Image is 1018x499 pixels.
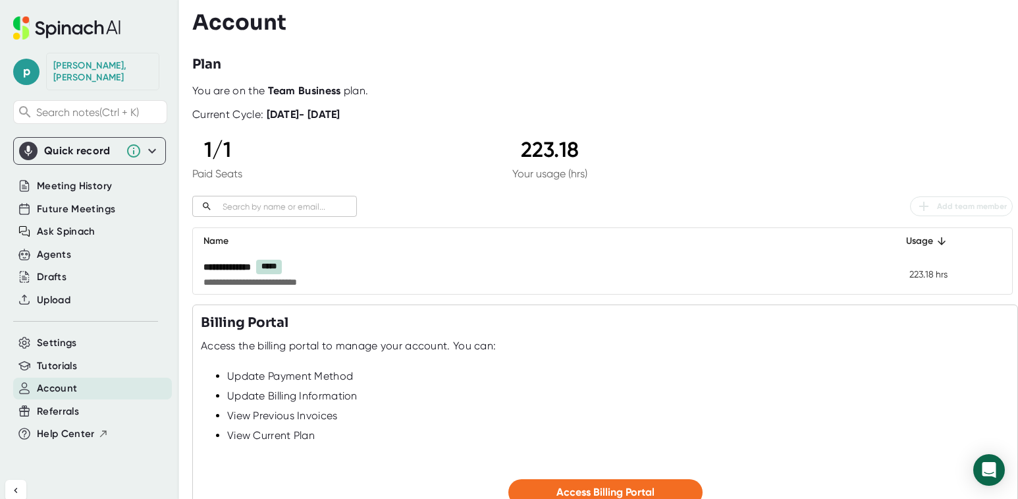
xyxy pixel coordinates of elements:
[227,370,1009,383] div: Update Payment Method
[13,59,40,85] span: p
[203,233,678,249] div: Name
[201,313,288,333] h3: Billing Portal
[37,270,67,285] button: Drafts
[37,179,112,194] button: Meeting History
[217,199,357,214] input: Search by name or email...
[37,359,77,374] button: Tutorials
[37,336,77,351] button: Settings
[556,486,655,498] span: Access Billing Portal
[201,339,496,353] div: Access the billing portal to manage your account. You can:
[192,10,286,35] h3: Account
[916,198,1007,214] span: Add team member
[37,426,109,442] button: Help Center
[192,55,221,74] h3: Plan
[37,381,77,396] button: Account
[19,138,160,164] div: Quick record
[44,144,119,158] div: Quick record
[192,108,340,121] div: Current Cycle:
[267,108,340,121] b: [DATE] - [DATE]
[512,137,587,162] div: 223.18
[37,404,79,419] button: Referrals
[688,254,958,293] td: 223.18 hrs
[37,224,95,239] button: Ask Spinach
[227,429,1009,442] div: View Current Plan
[512,167,587,180] div: Your usage (hrs)
[699,233,948,249] div: Usage
[227,390,1009,403] div: Update Billing Information
[37,202,115,217] button: Future Meetings
[192,167,242,180] div: Paid Seats
[268,84,341,97] b: Team Business
[192,137,242,162] div: 1 / 1
[37,293,70,308] button: Upload
[36,106,163,119] span: Search notes (Ctrl + K)
[973,454,1005,486] div: Open Intercom Messenger
[37,247,71,262] button: Agents
[910,196,1013,216] button: Add team member
[37,426,95,442] span: Help Center
[192,84,1013,98] div: You are on the plan.
[53,60,152,83] div: Hutson, Pamela
[227,409,1009,423] div: View Previous Invoices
